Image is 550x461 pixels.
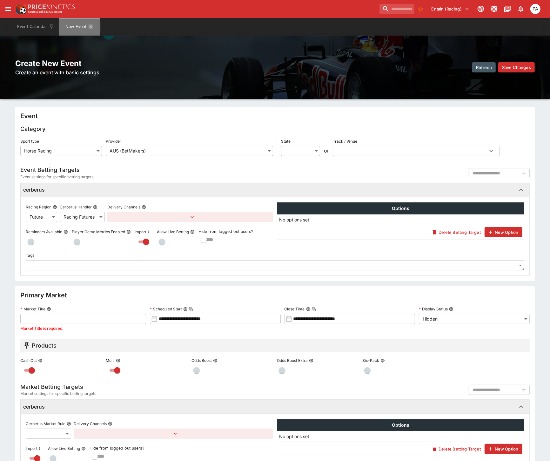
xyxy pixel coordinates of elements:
p: Close Time [285,306,305,312]
button: Event Calendar [13,18,58,36]
button: Close TimeCopy To Clipboard [306,307,311,311]
span: Market Title is required. [20,326,63,331]
button: Select Tenant [428,4,473,14]
button: Multi [116,358,120,363]
p: Multi [106,358,115,363]
button: Cerberus Handler [93,205,97,209]
button: Racing Region [53,205,57,209]
p: Allow Live Betting [157,229,189,234]
button: Market Title [47,307,51,311]
h5: Event Betting Targets [20,166,93,173]
p: Player Game Metrics Enabled [72,229,125,234]
h6: Create an event with basic settings [15,69,273,76]
p: Market Title [20,306,45,312]
p: Cash Out [20,358,37,363]
h4: Primary Market [20,291,67,299]
button: Odds Boost Extra [309,358,313,363]
img: PriceKinetics [28,4,75,9]
p: Tags [26,253,34,258]
p: Odds Boost [191,358,212,363]
p: Odds Boost Extra [277,358,308,363]
p: Hide from logged out users? [90,445,273,451]
button: Player Game Metrics Enabled [126,230,131,234]
button: Allow Live Betting [81,446,86,451]
p: Racing Region [26,204,51,210]
button: New Option [485,444,522,454]
button: Scheduled StartCopy To Clipboard [183,307,188,311]
div: AUS (BetMakers) [106,146,273,156]
img: Sportsbook Management [28,10,62,13]
h6: cerberus [23,186,45,193]
p: Reminders Available [26,229,62,234]
button: Refresh [472,62,496,72]
button: Six-Pack [380,358,385,363]
button: New Event [59,18,100,36]
label: Track / Venue [333,136,500,146]
p: Delivery Channels [74,421,107,426]
button: Notifications [515,3,527,15]
button: open drawer [3,3,14,15]
p: Display Status [419,306,448,312]
td: No options set [277,431,524,442]
th: Options [277,419,524,431]
p: Allow Live Betting [48,446,80,451]
button: Display Status [449,307,453,311]
button: Open [486,145,497,157]
button: Copy To Clipboard [312,307,316,311]
button: Toggle light/dark mode [488,3,500,15]
div: Peter Addley [530,4,540,14]
button: Documentation [502,3,513,15]
h2: Create New Event [15,58,273,68]
button: No Bookmarks [416,4,426,14]
button: Import [39,446,43,451]
button: Cerberus Market Rule [67,422,71,426]
label: Sport type [20,136,102,146]
div: Hidden [419,314,530,324]
td: No options set [277,214,524,225]
button: Cash Out [38,358,43,363]
div: Horse Racing [20,146,102,156]
label: State [281,136,320,146]
div: or [324,147,329,154]
button: Delivery Channels [142,205,146,209]
button: Allow Live Betting [190,230,195,234]
p: Delivery Channels [107,204,140,210]
p: Import [26,446,37,451]
div: Future [26,212,57,222]
p: Cerberus Handler [60,204,92,210]
p: Hide from logged out users? [198,229,273,235]
button: Import [148,230,152,234]
button: Delete Betting Target [428,227,484,237]
h5: Products [32,342,57,349]
p: Import [135,229,146,234]
button: Reminders Available [64,230,68,234]
img: PriceKinetics Logo [14,3,27,15]
h5: Category [20,125,45,132]
button: Delete Betting Target [428,444,484,454]
input: search [379,4,414,14]
div: Racing Futures [60,212,105,222]
span: Event settings for specific betting targets [20,174,93,180]
button: Delivery Channels [108,422,112,426]
h5: Market Betting Targets [20,383,96,390]
p: Cerberus Market Rule [26,421,65,426]
button: New Option [485,227,522,237]
p: Scheduled Start [150,306,182,312]
p: Six-Pack [362,358,379,363]
button: Copy To Clipboard [189,307,193,311]
button: Save Changes [498,62,535,72]
button: Peter Addley [528,2,542,16]
h4: Event [20,112,38,120]
label: Provider [106,136,273,146]
span: Market settings for specific betting targets [20,390,96,397]
button: Connected to PK [475,3,486,15]
button: Odds Boost [213,358,218,363]
h6: cerberus [23,403,45,410]
th: Options [277,202,524,214]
